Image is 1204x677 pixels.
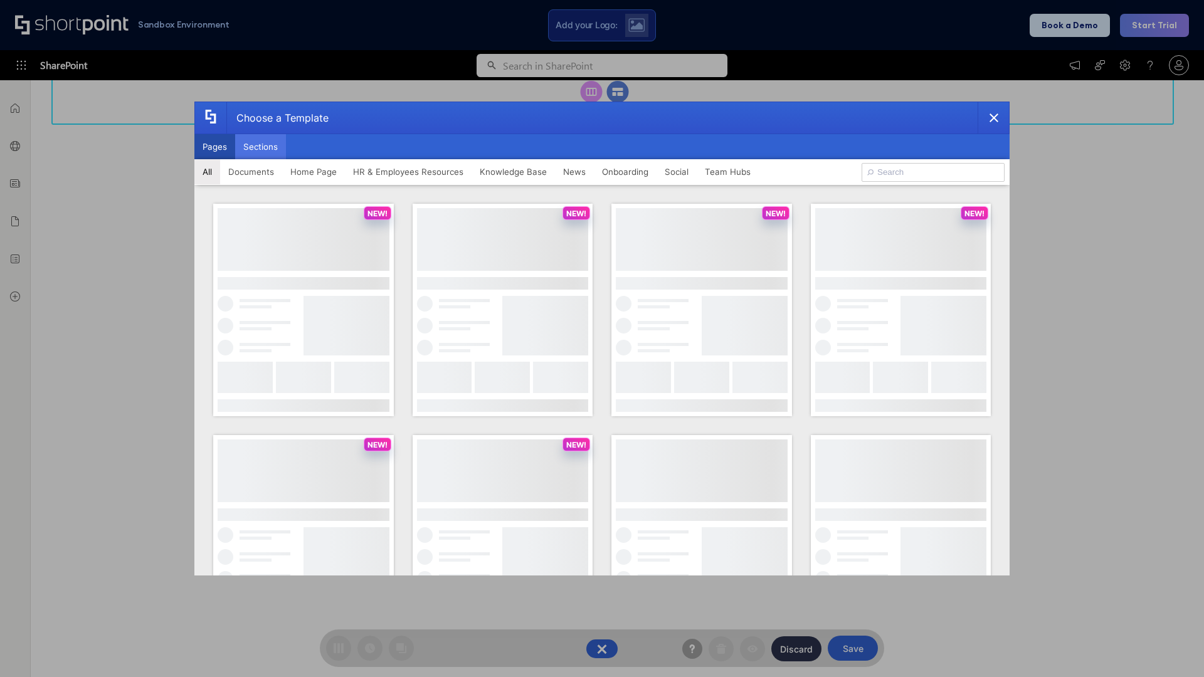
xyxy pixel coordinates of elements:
button: Documents [220,159,282,184]
button: Team Hubs [697,159,759,184]
button: Knowledge Base [472,159,555,184]
div: Choose a Template [226,102,329,134]
button: Onboarding [594,159,657,184]
button: Pages [194,134,235,159]
button: Social [657,159,697,184]
input: Search [862,163,1005,182]
p: NEW! [964,209,985,218]
button: News [555,159,594,184]
p: NEW! [766,209,786,218]
button: All [194,159,220,184]
iframe: Chat Widget [1141,617,1204,677]
p: NEW! [367,209,388,218]
div: template selector [194,102,1010,575]
p: NEW! [566,209,586,218]
p: NEW! [367,440,388,449]
button: Sections [235,134,286,159]
button: Home Page [282,159,345,184]
p: NEW! [566,440,586,449]
button: HR & Employees Resources [345,159,472,184]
